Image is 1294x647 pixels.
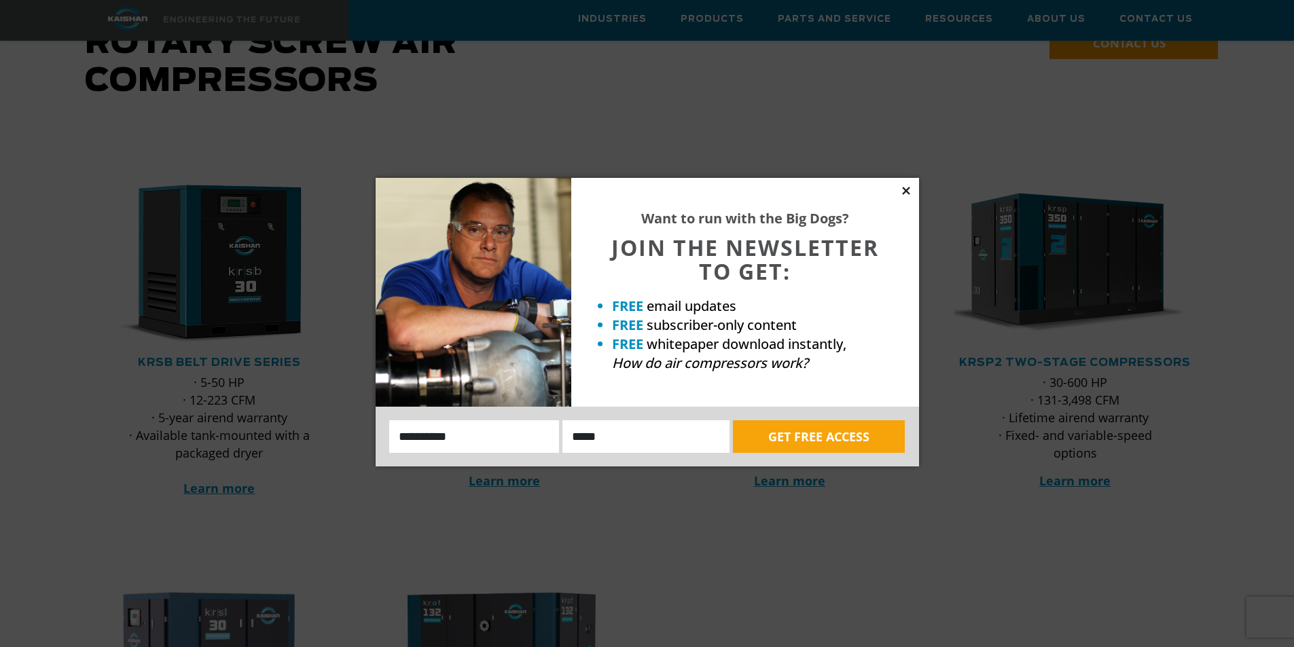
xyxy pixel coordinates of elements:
[562,420,730,453] input: Email
[612,335,643,353] strong: FREE
[733,420,905,453] button: GET FREE ACCESS
[647,297,736,315] span: email updates
[647,335,846,353] span: whitepaper download instantly,
[612,316,643,334] strong: FREE
[612,354,808,372] em: How do air compressors work?
[647,316,797,334] span: subscriber-only content
[641,209,849,227] strong: Want to run with the Big Dogs?
[612,297,643,315] strong: FREE
[900,185,912,197] button: Close
[389,420,560,453] input: Name:
[611,233,879,286] span: JOIN THE NEWSLETTER TO GET:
